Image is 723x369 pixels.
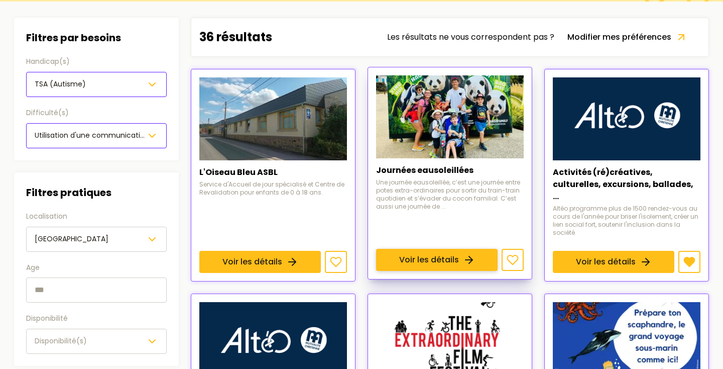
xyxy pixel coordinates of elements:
[26,262,167,274] label: Age
[325,251,347,273] button: Ajouter aux favoris
[26,107,167,119] label: Difficulté(s)
[26,185,167,201] h3: Filtres pratiques
[502,249,524,271] button: Ajouter aux favoris
[26,56,167,68] label: Handicap(s)
[35,130,227,140] span: Utilisation d'une communication améliorée alternative
[26,123,167,148] button: Utilisation d'une communication améliorée alternative
[26,211,167,223] label: Localisation
[26,313,167,325] label: Disponibilité
[26,329,167,354] button: Disponibilité(s)
[199,29,272,45] p: 36 résultats
[567,31,671,43] span: Modifier mes préférences
[35,336,87,346] span: Disponibilité(s)
[26,72,167,97] button: TSA (Autisme)
[26,227,167,252] button: [GEOGRAPHIC_DATA]
[387,31,554,43] p: Les résultats ne vous correspondent pas ?
[376,249,498,271] a: Voir les détails
[26,30,167,46] h3: Filtres par besoins
[199,251,321,273] a: Voir les détails
[554,26,700,48] a: Modifier mes préférences
[678,251,700,273] button: Retirer des favoris
[35,79,86,89] span: TSA (Autisme)
[553,251,674,273] a: Voir les détails
[35,234,108,244] span: [GEOGRAPHIC_DATA]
